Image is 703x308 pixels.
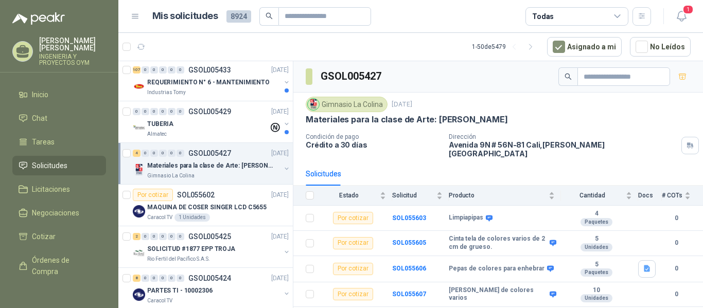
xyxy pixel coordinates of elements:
p: Almatec [147,130,167,138]
b: 10 [561,286,632,295]
div: Por cotizar [133,189,173,201]
p: GSOL005425 [188,233,231,240]
span: # COTs [662,192,682,199]
div: 1 - 50 de 5479 [472,39,539,55]
button: No Leídos [630,37,691,57]
span: search [565,73,572,80]
th: Cantidad [561,186,638,206]
a: Negociaciones [12,203,106,223]
b: SOL055607 [392,291,426,298]
div: 0 [142,108,149,115]
img: Company Logo [308,99,319,110]
p: Materiales para la clase de Arte: [PERSON_NAME] [147,161,275,171]
img: Company Logo [133,80,145,93]
div: 0 [150,233,158,240]
div: 0 [133,108,140,115]
th: Producto [449,186,561,206]
b: [PERSON_NAME] de colores varios [449,286,547,302]
a: 107 0 0 0 0 0 GSOL005433[DATE] Company LogoREQUERIMIENTO N° 6 - MANTENIMIENTOIndustrias Tomy [133,64,291,97]
img: Company Logo [133,205,145,218]
div: 2 [133,233,140,240]
div: 0 [177,150,184,157]
span: Inicio [32,89,48,100]
div: Todas [532,11,554,22]
h3: GSOL005427 [321,68,383,84]
div: 0 [168,108,175,115]
span: Cotizar [32,231,56,242]
div: 0 [159,66,167,74]
th: Estado [320,186,392,206]
b: 0 [662,213,691,223]
div: 0 [150,150,158,157]
a: Cotizar [12,227,106,246]
div: Por cotizar [333,237,373,249]
a: Órdenes de Compra [12,250,106,281]
p: [DATE] [271,232,289,242]
div: 0 [159,150,167,157]
p: [DATE] [271,274,289,283]
p: Materiales para la clase de Arte: [PERSON_NAME] [306,114,508,125]
p: Avenida 9N # 56N-81 Cali , [PERSON_NAME][GEOGRAPHIC_DATA] [449,140,677,158]
div: 0 [150,66,158,74]
p: Rio Fertil del Pacífico S.A.S. [147,255,210,263]
p: Caracol TV [147,213,172,222]
div: 0 [168,150,175,157]
div: 0 [142,275,149,282]
div: Solicitudes [306,168,341,179]
p: GSOL005433 [188,66,231,74]
a: SOL055605 [392,239,426,246]
b: SOL055603 [392,214,426,222]
div: Por cotizar [333,288,373,300]
p: [DATE] [271,190,289,200]
p: Caracol TV [147,297,172,305]
a: 0 0 0 0 0 0 GSOL005429[DATE] Company LogoTUBERIAAlmatec [133,105,291,138]
a: 8 0 0 0 0 0 GSOL005424[DATE] Company LogoPARTES TI - 10002306Caracol TV [133,272,291,305]
p: Crédito a 30 días [306,140,441,149]
span: Negociaciones [32,207,79,219]
p: [DATE] [271,65,289,75]
div: 1 Unidades [174,213,210,222]
span: Estado [320,192,378,199]
span: search [266,12,273,20]
div: 0 [159,275,167,282]
p: SOL055602 [177,191,215,198]
div: 0 [177,108,184,115]
img: Company Logo [133,164,145,176]
p: Gimnasio La Colina [147,172,195,180]
div: 8 [133,275,140,282]
div: 107 [133,66,140,74]
p: Dirección [449,133,677,140]
b: 5 [561,235,632,243]
p: [DATE] [392,100,412,110]
b: Pepas de colores para enhebrar [449,265,544,273]
span: Licitaciones [32,184,70,195]
div: Por cotizar [333,263,373,275]
button: 1 [672,7,691,26]
p: GSOL005427 [188,150,231,157]
img: Company Logo [133,288,145,301]
p: MAQUINA DE COSER SINGER LCD C5655 [147,203,267,212]
div: 0 [159,108,167,115]
span: Solicitud [392,192,434,199]
h1: Mis solicitudes [152,9,218,24]
img: Company Logo [133,122,145,134]
b: Limpiapipas [449,214,483,222]
a: Por cotizarSOL055602[DATE] Company LogoMAQUINA DE COSER SINGER LCD C5655Caracol TV1 Unidades [118,185,293,226]
span: Solicitudes [32,160,67,171]
p: [DATE] [271,149,289,158]
span: Producto [449,192,547,199]
div: Paquetes [581,268,612,277]
p: TUBERIA [147,119,173,129]
a: Tareas [12,132,106,152]
p: PARTES TI - 10002306 [147,286,213,296]
th: # COTs [662,186,703,206]
div: 0 [142,150,149,157]
b: 0 [662,238,691,248]
th: Docs [638,186,662,206]
div: 0 [177,275,184,282]
span: Cantidad [561,192,624,199]
span: 1 [682,5,694,14]
div: 0 [150,275,158,282]
a: Licitaciones [12,179,106,199]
